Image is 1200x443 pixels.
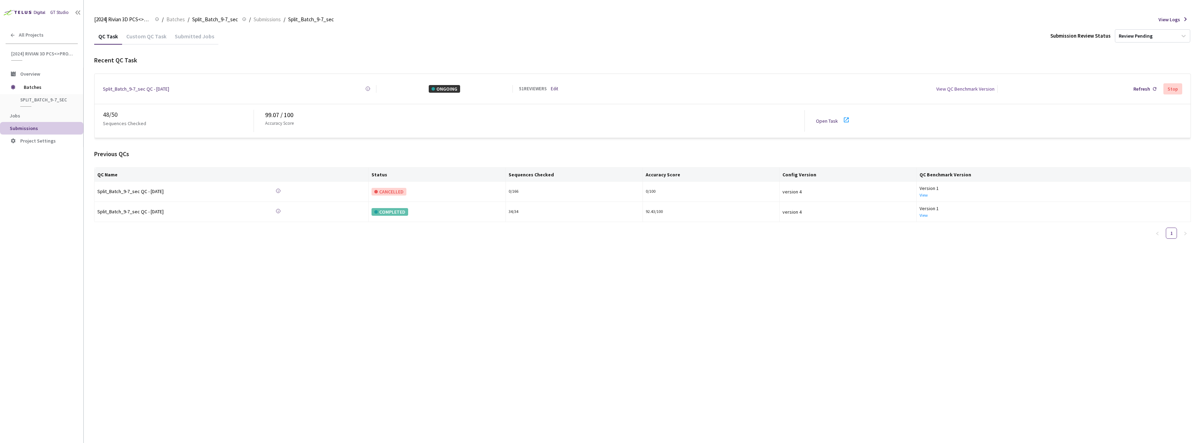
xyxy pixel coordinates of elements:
div: CANCELLED [372,188,406,196]
span: [2024] Rivian 3D PCS<>Production [94,15,151,24]
li: / [249,15,251,24]
span: Batches [166,15,185,24]
span: [2024] Rivian 3D PCS<>Production [11,51,74,57]
div: 34 / 34 [509,208,640,215]
button: right [1180,228,1191,239]
a: View [920,192,928,198]
p: Sequences Checked [103,120,146,127]
div: version 4 [782,208,914,216]
th: Config Version [780,168,917,182]
div: Previous QCs [94,149,1191,159]
span: Split_Batch_9-7_sec [192,15,238,24]
div: 0 / 166 [509,188,640,195]
a: Edit [551,85,558,92]
div: 48 / 50 [103,110,254,120]
span: All Projects [19,32,44,38]
a: Split_Batch_9-7_sec QC - [DATE] [97,208,195,216]
a: Split_Batch_9-7_sec QC - [DATE] [103,85,169,93]
span: Project Settings [20,138,56,144]
li: Next Page [1180,228,1191,239]
div: 92.43/100 [646,208,777,215]
li: Previous Page [1152,228,1163,239]
span: Submissions [10,125,38,131]
button: left [1152,228,1163,239]
p: Accuracy Score [265,120,294,127]
div: 51 REVIEWERS [519,85,547,92]
span: Split_Batch_9-7_sec [288,15,334,24]
div: Version 1 [920,184,1188,192]
li: 1 [1166,228,1177,239]
div: Custom QC Task [122,33,171,45]
div: 99.07 / 100 [265,110,804,120]
a: 1 [1166,228,1177,238]
span: Batches [24,80,72,94]
a: View [920,213,928,218]
th: Sequences Checked [506,168,643,182]
th: Accuracy Score [643,168,780,182]
li: / [284,15,285,24]
div: 0/100 [646,188,777,195]
div: ONGOING [429,85,460,93]
th: QC Name [95,168,369,182]
a: Open Task [816,118,838,124]
div: Submitted Jobs [171,33,218,45]
div: Stop [1168,86,1178,92]
span: View Logs [1158,16,1180,23]
th: QC Benchmark Version [917,168,1191,182]
a: Submissions [252,15,282,23]
span: Submissions [254,15,281,24]
span: right [1183,231,1187,236]
div: Recent QC Task [94,55,1191,65]
div: Refresh [1133,85,1150,93]
div: GT Studio [50,9,69,16]
li: / [162,15,164,24]
span: Split_Batch_9-7_sec [20,97,72,103]
span: Jobs [10,113,20,119]
span: left [1155,231,1160,236]
a: Batches [165,15,186,23]
div: Split_Batch_9-7_sec QC - [DATE] [97,188,195,195]
div: Review Pending [1119,33,1153,39]
div: View QC Benchmark Version [936,85,995,93]
div: Submission Review Status [1050,32,1111,40]
span: Overview [20,71,40,77]
li: / [188,15,189,24]
div: Version 1 [920,205,1188,212]
div: QC Task [94,33,122,45]
div: COMPLETED [372,208,408,216]
th: Status [369,168,506,182]
div: version 4 [782,188,914,196]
